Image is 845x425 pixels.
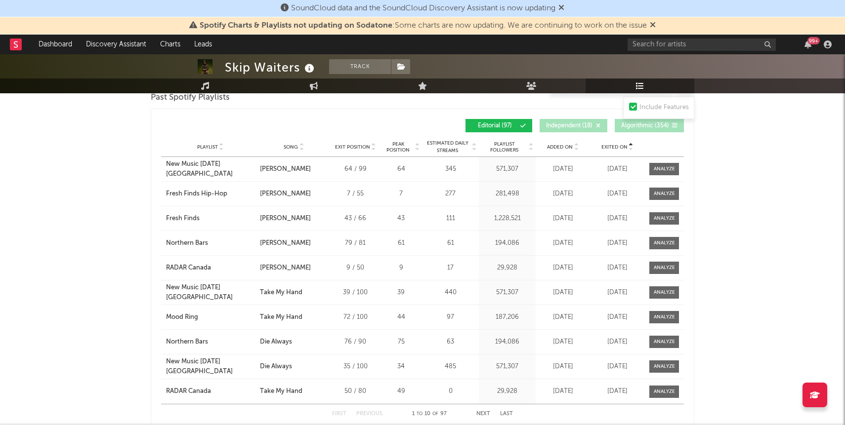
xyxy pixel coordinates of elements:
[592,386,642,396] div: [DATE]
[260,362,292,372] div: Die Always
[382,238,420,248] div: 61
[476,411,490,417] button: Next
[424,263,476,273] div: 17
[382,312,420,322] div: 44
[382,263,420,273] div: 9
[424,238,476,248] div: 61
[284,144,298,150] span: Song
[79,35,153,54] a: Discovery Assistant
[260,386,328,396] a: Take My Hand
[260,288,328,298] a: Take My Hand
[424,386,476,396] div: 0
[187,35,219,54] a: Leads
[166,283,255,302] a: New Music [DATE] [GEOGRAPHIC_DATA]
[538,263,588,273] div: [DATE]
[481,164,533,174] div: 571,307
[333,189,378,199] div: 7 / 55
[260,189,311,199] div: [PERSON_NAME]
[166,386,211,396] div: RADAR Canada
[592,362,642,372] div: [DATE]
[260,214,311,224] div: [PERSON_NAME]
[481,312,533,322] div: 187,206
[804,40,811,48] button: 99+
[166,214,255,224] a: Fresh Finds
[260,164,311,174] div: [PERSON_NAME]
[166,263,255,273] a: RADAR Canada
[538,164,588,174] div: [DATE]
[333,238,378,248] div: 79 / 81
[592,214,642,224] div: [DATE]
[592,288,642,298] div: [DATE]
[166,159,255,179] a: New Music [DATE] [GEOGRAPHIC_DATA]
[382,164,420,174] div: 64
[382,189,420,199] div: 7
[628,39,776,51] input: Search for artists
[538,386,588,396] div: [DATE]
[538,312,588,322] div: [DATE]
[639,102,689,114] div: Include Features
[424,337,476,347] div: 63
[166,386,255,396] a: RADAR Canada
[200,22,392,30] span: Spotify Charts & Playlists not updating on Sodatone
[291,4,555,12] span: SoundCloud data and the SoundCloud Discovery Assistant is now updating
[382,337,420,347] div: 75
[538,362,588,372] div: [DATE]
[424,189,476,199] div: 277
[333,263,378,273] div: 9 / 50
[621,123,669,129] span: Algorithmic ( 354 )
[481,141,527,153] span: Playlist Followers
[333,214,378,224] div: 43 / 66
[472,123,517,129] span: Editorial ( 97 )
[546,123,592,129] span: Independent ( 18 )
[424,140,470,155] span: Estimated Daily Streams
[225,59,317,76] div: Skip Waiters
[592,337,642,347] div: [DATE]
[481,263,533,273] div: 29,928
[335,144,370,150] span: Exit Position
[481,189,533,199] div: 281,498
[432,412,438,416] span: of
[333,288,378,298] div: 39 / 100
[329,59,391,74] button: Track
[260,337,292,347] div: Die Always
[260,263,311,273] div: [PERSON_NAME]
[807,37,820,44] div: 99 +
[382,141,414,153] span: Peak Position
[153,35,187,54] a: Charts
[592,164,642,174] div: [DATE]
[417,412,422,416] span: to
[481,362,533,372] div: 571,307
[592,238,642,248] div: [DATE]
[166,312,255,322] a: Mood Ring
[166,357,255,376] div: New Music [DATE] [GEOGRAPHIC_DATA]
[166,214,200,224] div: Fresh Finds
[166,238,255,248] a: Northern Bars
[200,22,647,30] span: : Some charts are now updating. We are continuing to work on the issue
[260,189,328,199] a: [PERSON_NAME]
[166,312,198,322] div: Mood Ring
[547,144,573,150] span: Added On
[500,411,513,417] button: Last
[615,119,684,132] button: Algorithmic(354)
[333,312,378,322] div: 72 / 100
[166,189,227,199] div: Fresh Finds Hip-Hop
[166,238,208,248] div: Northern Bars
[333,164,378,174] div: 64 / 99
[481,288,533,298] div: 571,307
[481,337,533,347] div: 194,086
[260,337,328,347] a: Die Always
[260,362,328,372] a: Die Always
[402,408,457,420] div: 1 10 97
[538,214,588,224] div: [DATE]
[465,119,532,132] button: Editorial(97)
[424,214,476,224] div: 111
[650,22,656,30] span: Dismiss
[166,263,211,273] div: RADAR Canada
[601,144,628,150] span: Exited On
[481,238,533,248] div: 194,086
[538,189,588,199] div: [DATE]
[260,312,328,322] a: Take My Hand
[538,238,588,248] div: [DATE]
